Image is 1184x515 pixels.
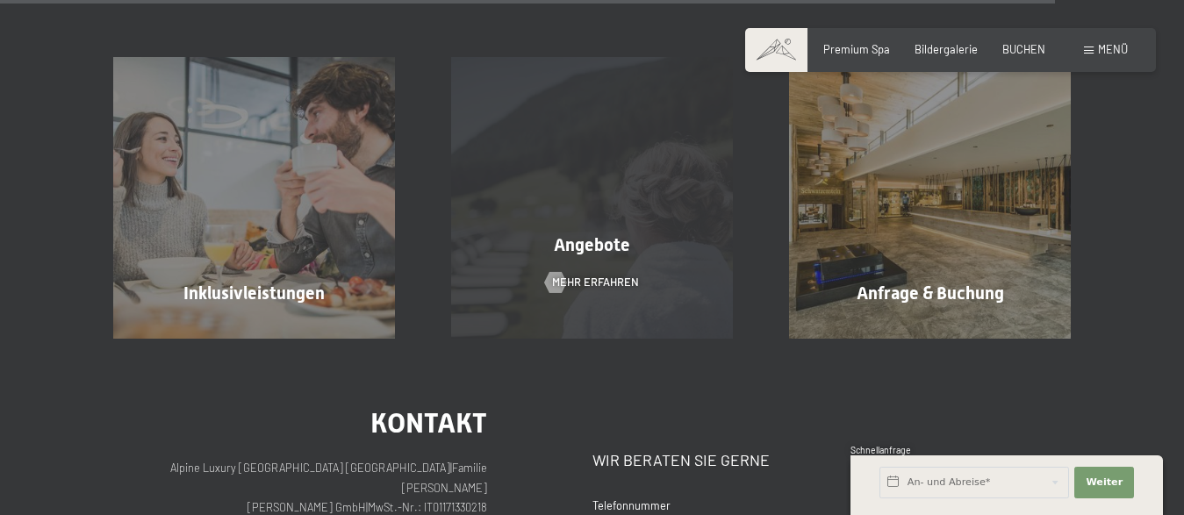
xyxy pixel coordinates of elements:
span: | [366,500,368,514]
span: Angebote [554,234,630,255]
a: Bildergalerie [915,42,978,56]
a: Zimmer & Preise Anfrage & Buchung [761,57,1099,339]
span: Inklusivleistungen [183,283,325,304]
span: Menü [1098,42,1128,56]
span: Wir beraten Sie gerne [592,450,770,469]
a: Premium Spa [823,42,890,56]
span: Schnellanfrage [850,445,911,455]
span: Mehr erfahren [552,275,639,290]
button: Weiter [1074,467,1134,498]
a: Zimmer & Preise Inklusivleistungen [85,57,423,339]
span: Anfrage & Buchung [857,283,1004,304]
a: BUCHEN [1002,42,1045,56]
span: Kontakt [370,406,487,440]
a: Zimmer & Preise Angebote Mehr erfahren [423,57,761,339]
span: | [450,461,452,475]
span: Weiter [1086,476,1123,490]
span: Telefonnummer [592,498,671,512]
